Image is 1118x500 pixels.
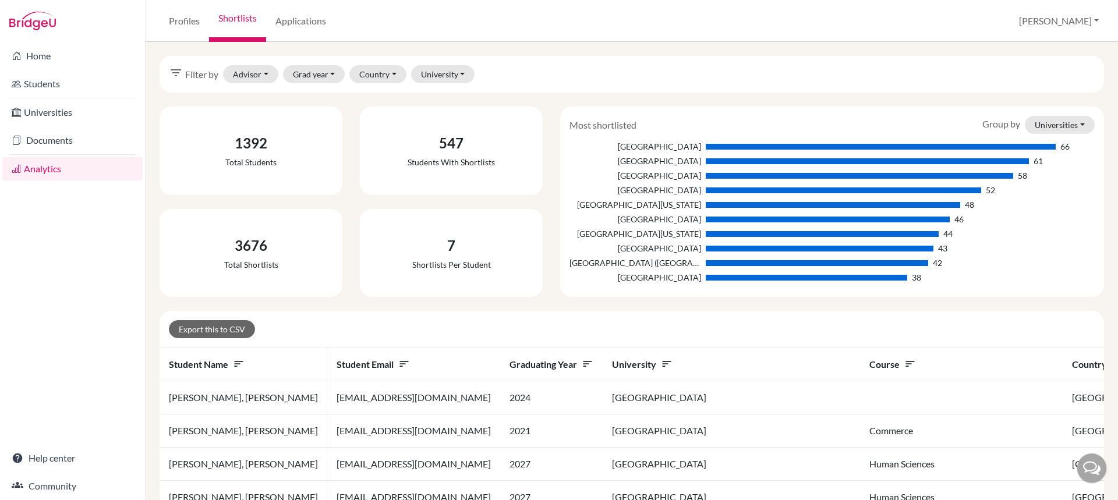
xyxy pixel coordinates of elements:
td: [PERSON_NAME], [PERSON_NAME] [160,414,327,448]
span: Course [869,359,916,370]
i: sort [398,358,410,370]
div: 44 [943,228,953,240]
div: 66 [1060,140,1070,153]
div: 43 [938,242,947,254]
td: [EMAIL_ADDRESS][DOMAIN_NAME] [327,414,500,448]
div: Most shortlisted [561,118,645,132]
div: Students with shortlists [408,156,495,168]
td: [GEOGRAPHIC_DATA] [603,414,860,448]
div: 48 [965,198,974,211]
a: Students [2,72,143,95]
span: Student name [169,359,245,370]
div: [GEOGRAPHIC_DATA][US_STATE] [569,228,700,240]
td: 2021 [500,414,603,448]
div: Total students [225,156,277,168]
td: 2024 [500,381,603,414]
i: sort [661,358,673,370]
button: University [411,65,475,83]
div: Total shortlists [224,258,278,271]
a: Universities [2,101,143,124]
span: Student email [337,359,410,370]
div: 52 [986,184,995,196]
div: 46 [954,213,964,225]
a: Help center [2,446,143,470]
button: Export this to CSV [169,320,255,338]
button: Country [349,65,406,83]
div: [GEOGRAPHIC_DATA] [569,213,700,225]
div: Shortlists per student [412,258,491,271]
span: Graduating year [510,359,593,370]
i: sort [233,358,245,370]
span: University [612,359,673,370]
div: 547 [408,133,495,154]
button: Advisor [223,65,278,83]
div: [GEOGRAPHIC_DATA] [569,271,700,283]
div: [GEOGRAPHIC_DATA] ([GEOGRAPHIC_DATA]) [569,257,700,269]
div: 3676 [224,235,278,256]
div: Group by [974,116,1103,134]
td: Commerce [860,414,1063,448]
div: [GEOGRAPHIC_DATA][US_STATE] [569,198,700,211]
a: Community [2,474,143,498]
td: [PERSON_NAME], [PERSON_NAME] [160,448,327,481]
td: Human Sciences [860,448,1063,481]
div: [GEOGRAPHIC_DATA] [569,155,700,167]
td: [PERSON_NAME], [PERSON_NAME] [160,381,327,414]
a: Analytics [2,157,143,180]
button: [PERSON_NAME] [1014,10,1104,32]
a: Home [2,44,143,68]
span: Filter by [185,68,218,81]
div: [GEOGRAPHIC_DATA] [569,169,700,182]
td: [EMAIL_ADDRESS][DOMAIN_NAME] [327,381,500,414]
div: [GEOGRAPHIC_DATA] [569,184,700,196]
div: 38 [912,271,921,283]
button: Universities [1025,116,1095,134]
td: 2027 [500,448,603,481]
div: 7 [412,235,491,256]
div: [GEOGRAPHIC_DATA] [569,140,700,153]
div: [GEOGRAPHIC_DATA] [569,242,700,254]
img: Bridge-U [9,12,56,30]
a: Documents [2,129,143,152]
div: 58 [1018,169,1027,182]
td: [GEOGRAPHIC_DATA] [603,448,860,481]
div: 42 [933,257,942,269]
div: 1392 [225,133,277,154]
div: 61 [1034,155,1043,167]
button: Grad year [283,65,345,83]
td: [EMAIL_ADDRESS][DOMAIN_NAME] [327,448,500,481]
td: [GEOGRAPHIC_DATA] [603,381,860,414]
i: filter_list [169,66,183,80]
i: sort [904,358,916,370]
i: sort [582,358,593,370]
